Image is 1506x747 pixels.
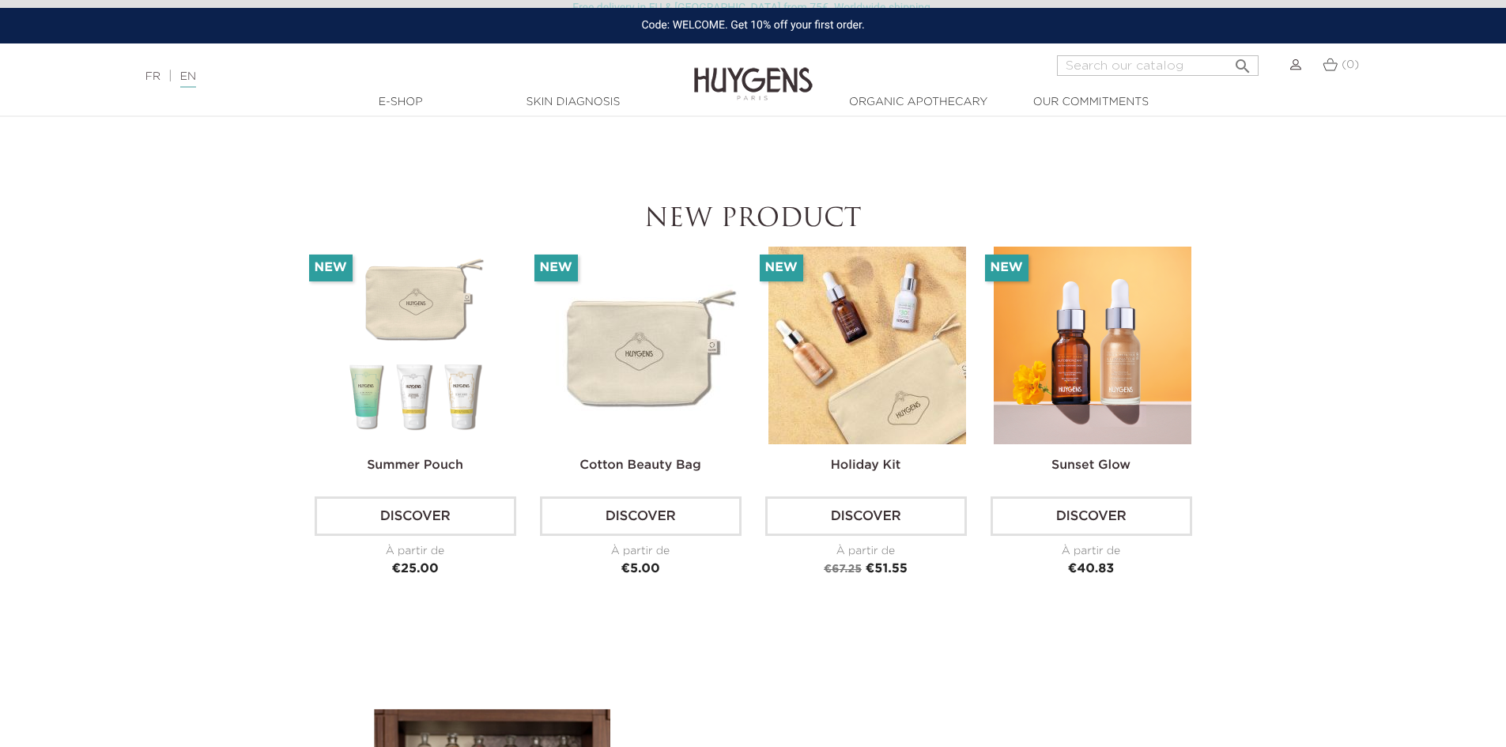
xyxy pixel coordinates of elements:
[824,564,862,575] span: €67.25
[138,67,616,86] div: |
[318,247,515,444] img: Summer pouch
[391,563,438,575] span: €25.00
[1342,59,1359,70] span: (0)
[180,71,196,88] a: EN
[985,255,1029,281] li: New
[543,247,741,444] img: Cotton Beauty Bag
[540,543,742,560] div: À partir de
[994,247,1191,444] img: Sunset Glow
[765,543,967,560] div: À partir de
[540,496,742,536] a: Discover
[991,496,1192,536] a: Discover
[831,459,901,472] a: Holiday Kit
[534,255,578,281] li: New
[315,205,1192,235] h2: New product
[315,543,516,560] div: À partir de
[866,563,908,575] span: €51.55
[367,459,463,472] a: Summer pouch
[1233,52,1252,71] i: 
[309,255,353,281] li: New
[322,94,480,111] a: E-Shop
[840,94,998,111] a: Organic Apothecary
[1012,94,1170,111] a: Our commitments
[991,543,1192,560] div: À partir de
[621,563,659,575] span: €5.00
[1057,55,1259,76] input: Search
[145,71,160,82] a: FR
[1068,563,1115,575] span: €40.83
[579,459,700,472] a: Cotton Beauty Bag
[1229,51,1257,72] button: 
[1051,459,1130,472] a: Sunset Glow
[694,42,813,103] img: Huygens
[494,94,652,111] a: Skin Diagnosis
[768,247,966,444] img: Holiday kit
[315,496,516,536] a: Discover
[765,496,967,536] a: Discover
[760,255,803,281] li: New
